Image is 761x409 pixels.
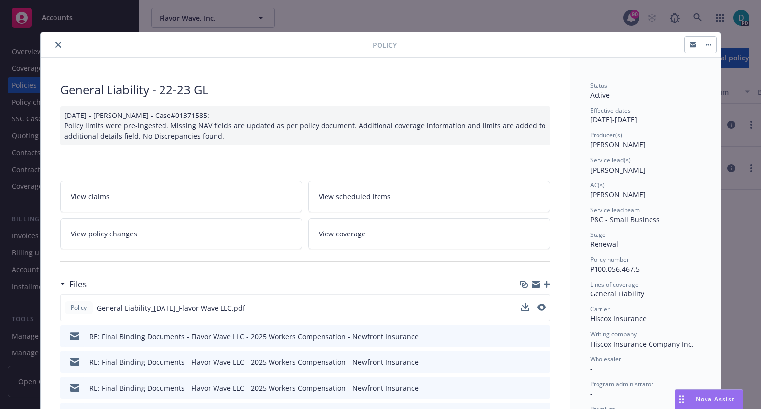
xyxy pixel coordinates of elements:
h3: Files [69,278,87,291]
div: Drag to move [675,390,688,409]
span: Service lead team [590,206,640,214]
a: View policy changes [60,218,303,249]
span: AC(s) [590,181,605,189]
span: Hiscox Insurance Company Inc. [590,339,694,349]
span: P&C - Small Business [590,215,660,224]
span: Lines of coverage [590,280,639,289]
span: View coverage [319,229,366,239]
span: General Liability_[DATE]_Flavor Wave LLC.pdf [97,303,245,313]
span: Program administrator [590,380,653,388]
span: Nova Assist [696,395,735,403]
button: preview file [538,331,546,342]
span: Policy [373,40,397,50]
span: General Liability [590,289,644,298]
span: [PERSON_NAME] [590,190,646,199]
span: Renewal [590,239,618,249]
span: [PERSON_NAME] [590,140,646,149]
span: - [590,364,593,373]
div: RE: Final Binding Documents - Flavor Wave LLC - 2025 Workers Compensation - Newfront Insurance [89,383,419,393]
button: preview file [538,357,546,367]
span: Policy [69,303,89,312]
button: download file [522,331,530,342]
span: - [590,389,593,398]
span: Service lead(s) [590,156,631,164]
button: preview file [538,383,546,393]
span: Wholesaler [590,355,621,363]
span: View scheduled items [319,191,391,202]
button: download file [522,357,530,367]
span: Policy number [590,255,629,264]
div: [DATE] - [PERSON_NAME] - Case#01371585: Policy limits were pre-ingested. Missing NAV fields are u... [60,106,550,145]
span: Carrier [590,305,610,313]
span: Hiscox Insurance [590,314,647,323]
div: [DATE] - [DATE] [590,106,701,125]
div: RE: Final Binding Documents - Flavor Wave LLC - 2025 Workers Compensation - Newfront Insurance [89,331,419,342]
a: View coverage [308,218,550,249]
span: View policy changes [71,229,137,239]
button: close [53,39,64,51]
span: View claims [71,191,109,202]
div: Files [60,278,87,291]
button: Nova Assist [675,389,743,409]
span: Writing company [590,330,637,338]
button: preview file [537,303,546,313]
span: Status [590,81,607,90]
span: P100.056.467.5 [590,264,640,274]
div: General Liability - 22-23 GL [60,81,550,98]
div: RE: Final Binding Documents - Flavor Wave LLC - 2025 Workers Compensation - Newfront Insurance [89,357,419,367]
span: Active [590,90,610,100]
a: View claims [60,181,303,212]
span: Effective dates [590,106,631,115]
button: download file [522,383,530,393]
button: preview file [537,304,546,311]
span: Producer(s) [590,131,622,139]
span: [PERSON_NAME] [590,165,646,175]
button: download file [521,303,529,311]
span: Stage [590,231,606,239]
button: download file [521,303,529,313]
a: View scheduled items [308,181,550,212]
